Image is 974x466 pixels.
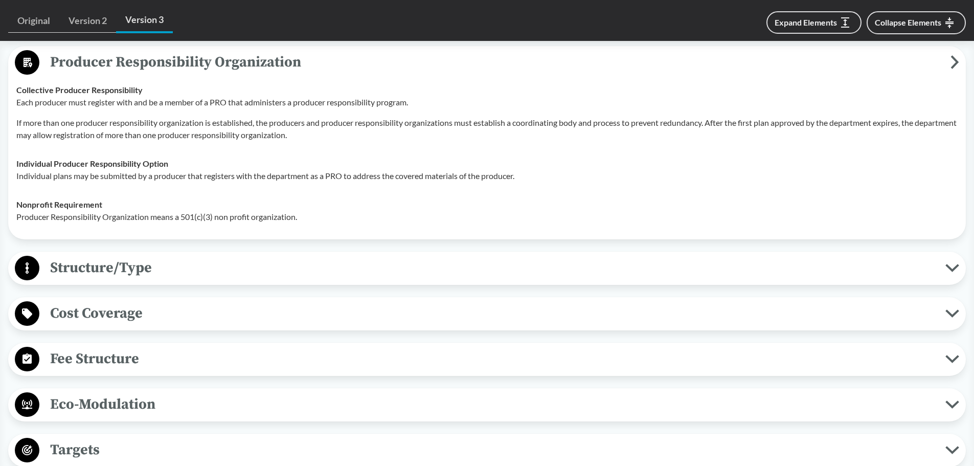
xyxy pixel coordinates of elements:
[8,9,59,33] a: Original
[867,11,966,34] button: Collapse Elements
[12,255,962,281] button: Structure/Type
[16,85,143,95] strong: Collective Producer Responsibility
[16,211,958,223] p: Producer Responsibility Organization means a 501(c)(3) non profit organization.
[39,393,945,416] span: Eco-Modulation
[59,9,116,33] a: Version 2
[766,11,862,34] button: Expand Elements
[16,199,102,209] strong: Nonprofit Requirement
[12,50,962,76] button: Producer Responsibility Organization
[39,51,950,74] span: Producer Responsibility Organization
[39,438,945,461] span: Targets
[12,301,962,327] button: Cost Coverage
[16,170,958,182] p: Individual plans may be submitted by a producer that registers with the department as a PRO to ad...
[12,437,962,463] button: Targets
[16,159,168,168] strong: Individual Producer Responsibility Option
[116,8,173,33] a: Version 3
[39,256,945,279] span: Structure/Type
[12,392,962,418] button: Eco-Modulation
[16,117,958,141] p: If more than one producer responsibility organization is established, the producers and producer ...
[16,96,958,108] p: Each producer must register with and be a member of a PRO that administers a producer responsibil...
[12,346,962,372] button: Fee Structure
[39,302,945,325] span: Cost Coverage
[39,347,945,370] span: Fee Structure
